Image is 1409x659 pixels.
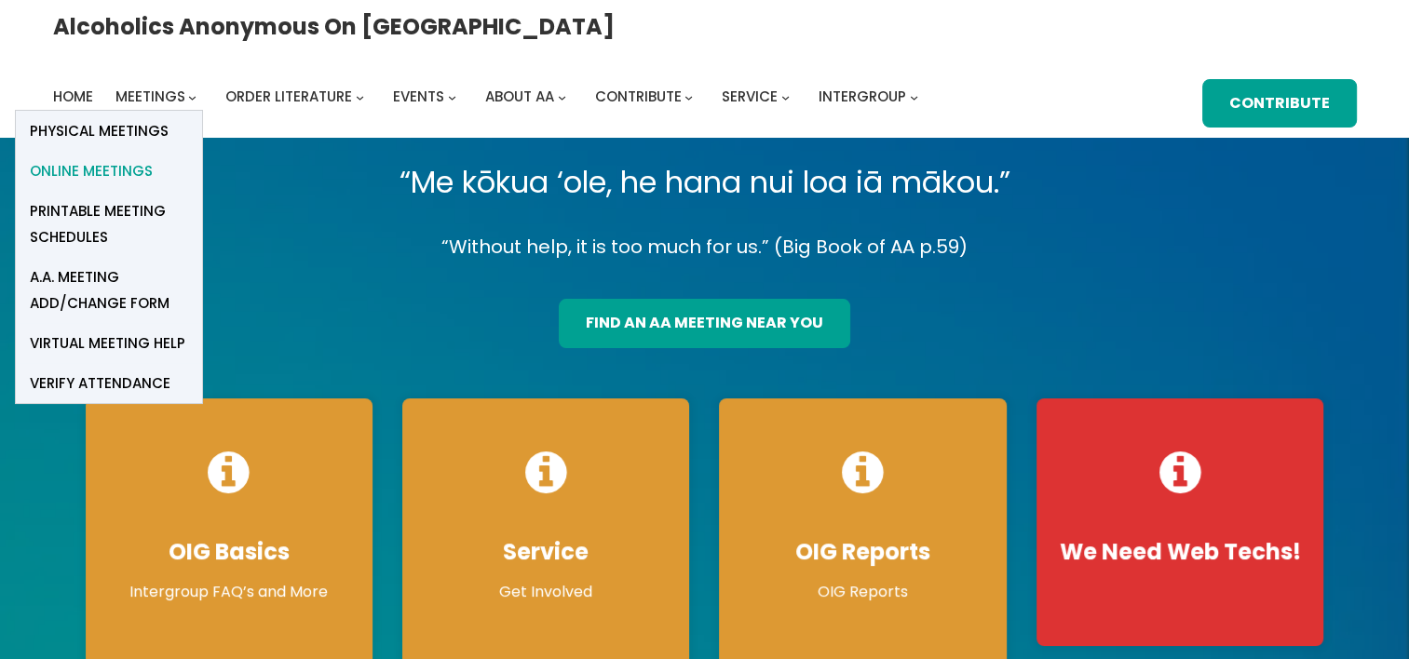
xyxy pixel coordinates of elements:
[558,93,566,101] button: About AA submenu
[188,93,196,101] button: Meetings submenu
[595,87,682,106] span: Contribute
[819,84,906,110] a: Intergroup
[115,87,185,106] span: Meetings
[684,93,693,101] button: Contribute submenu
[16,323,202,363] a: Virtual Meeting Help
[781,93,790,101] button: Service submenu
[16,191,202,257] a: Printable Meeting Schedules
[16,111,202,151] a: Physical Meetings
[53,7,615,47] a: Alcoholics Anonymous on [GEOGRAPHIC_DATA]
[30,118,169,144] span: Physical Meetings
[30,330,185,356] span: Virtual Meeting Help
[722,84,778,110] a: Service
[30,158,153,184] span: Online Meetings
[16,363,202,403] a: verify attendance
[71,231,1339,263] p: “Without help, it is too much for us.” (Big Book of AA p.59)
[53,84,925,110] nav: Intergroup
[30,264,188,316] span: A.A. Meeting Add/Change Form
[16,257,202,323] a: A.A. Meeting Add/Change Form
[448,93,456,101] button: Events submenu
[1202,79,1357,128] a: Contribute
[559,299,850,348] a: find an aa meeting near you
[104,581,354,603] p: Intergroup FAQ’s and More
[910,93,918,101] button: Intergroup submenu
[30,370,170,397] span: verify attendance
[819,87,906,106] span: Intergroup
[71,156,1339,208] p: “Me kōkua ‘ole, he hana nui loa iā mākou.”
[738,538,987,566] h4: OIG Reports
[16,151,202,191] a: Online Meetings
[722,87,778,106] span: Service
[104,538,354,566] h4: OIG Basics
[421,581,671,603] p: Get Involved
[393,84,444,110] a: Events
[53,84,93,110] a: Home
[53,87,93,106] span: Home
[595,84,682,110] a: Contribute
[356,93,364,101] button: Order Literature submenu
[1055,538,1305,566] h4: We Need Web Techs!
[421,538,671,566] h4: Service
[393,87,444,106] span: Events
[485,87,554,106] span: About AA
[30,198,188,250] span: Printable Meeting Schedules
[115,84,185,110] a: Meetings
[225,87,352,106] span: Order Literature
[485,84,554,110] a: About AA
[738,581,987,603] p: OIG Reports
